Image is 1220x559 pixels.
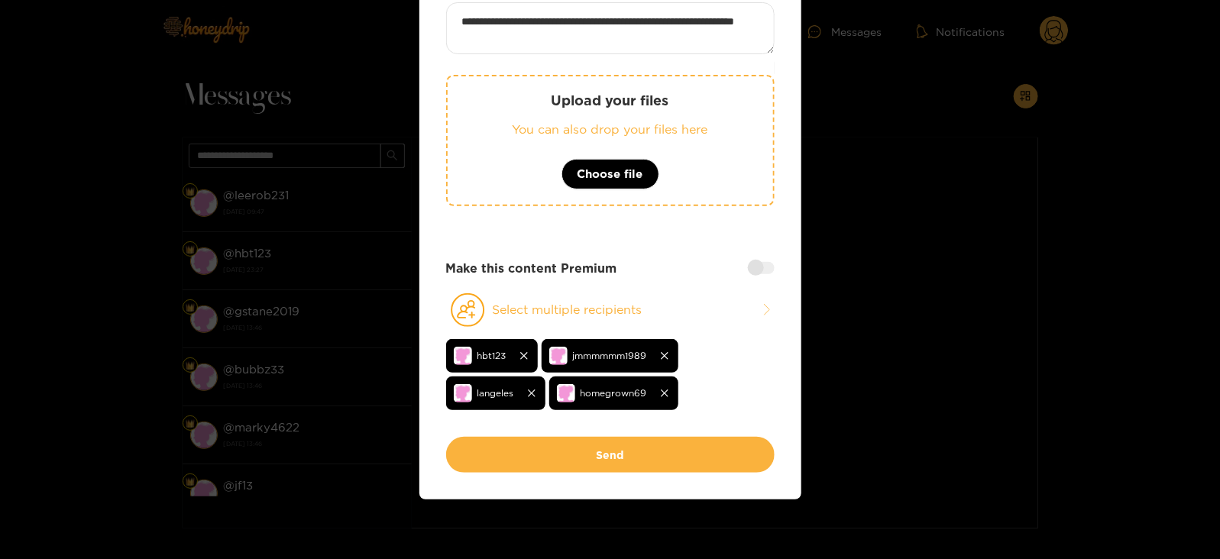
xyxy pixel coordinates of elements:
[454,347,472,365] img: no-avatar.png
[549,347,568,365] img: no-avatar.png
[561,159,659,189] button: Choose file
[581,384,647,402] span: homegrown69
[446,292,775,328] button: Select multiple recipients
[477,347,506,364] span: hbt123
[478,92,743,109] p: Upload your files
[557,384,575,402] img: no-avatar.png
[573,347,647,364] span: jmmmmmm1989
[478,121,743,138] p: You can also drop your files here
[477,384,514,402] span: langeles
[446,437,775,473] button: Send
[454,384,472,402] img: no-avatar.png
[446,260,617,277] strong: Make this content Premium
[578,165,643,183] span: Choose file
